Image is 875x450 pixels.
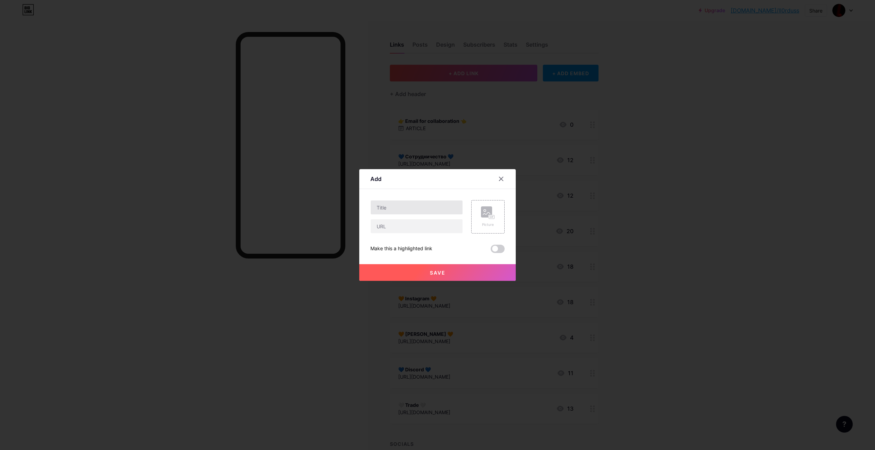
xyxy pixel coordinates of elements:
div: Make this a highlighted link [370,245,432,253]
input: URL [371,219,463,233]
div: Add [370,175,382,183]
button: Save [359,264,516,281]
span: Save [430,270,445,276]
input: Title [371,200,463,214]
div: Picture [481,222,495,227]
